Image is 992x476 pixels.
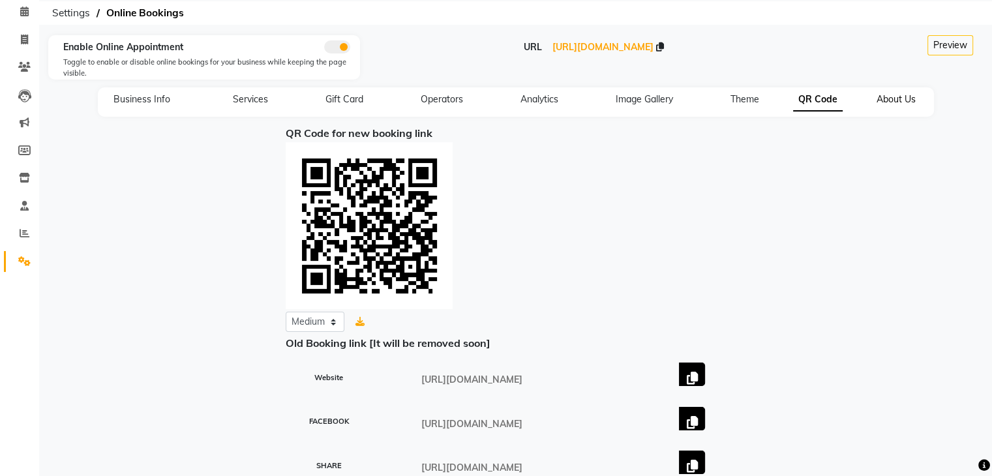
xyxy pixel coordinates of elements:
[311,456,347,475] small: SHARE
[286,337,746,350] h6: Old Booking link [It will be removed soon]
[793,88,843,112] span: QR Code
[309,368,348,387] small: Website
[730,93,759,105] span: Theme
[552,41,653,53] span: [URL][DOMAIN_NAME]
[877,93,916,105] span: About Us
[63,57,350,78] div: Toggle to enable or disable online bookings for your business while keeping the page visible.
[113,93,170,105] span: Business Info
[927,35,973,55] button: Preview
[286,142,453,309] img: 1O8CFkAAAAGSURBVAMAmX5EeOKO8xUAAAAASUVORK5CYII=
[304,411,354,431] small: FACEBOOK
[63,40,350,54] div: Enable Online Appointment
[520,93,558,105] span: Analytics
[325,93,363,105] span: Gift Card
[616,93,673,105] span: Image Gallery
[523,41,541,53] span: URL
[46,1,97,25] span: Settings
[100,1,190,25] span: Online Bookings
[286,127,746,140] h6: QR Code for new booking link
[421,93,463,105] span: Operators
[418,368,680,391] input: URL
[418,412,680,435] input: URL
[233,93,268,105] span: Services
